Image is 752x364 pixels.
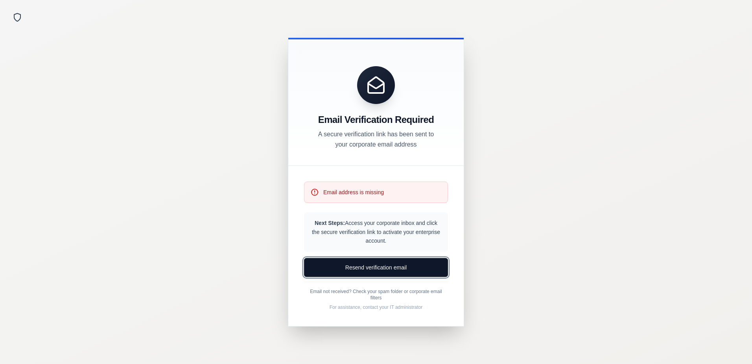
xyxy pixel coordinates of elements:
[298,113,454,126] h3: Email Verification Required
[323,188,384,196] p: Email address is missing
[313,129,439,150] p: A secure verification link has been sent to your corporate email address
[304,258,448,277] button: Resend verification email
[315,220,345,226] strong: Next Steps:
[304,304,448,310] p: For assistance, contact your IT administrator
[310,219,442,245] p: Access your corporate inbox and click the secure verification link to activate your enterprise ac...
[304,288,448,301] p: Email not received? Check your spam folder or corporate email filters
